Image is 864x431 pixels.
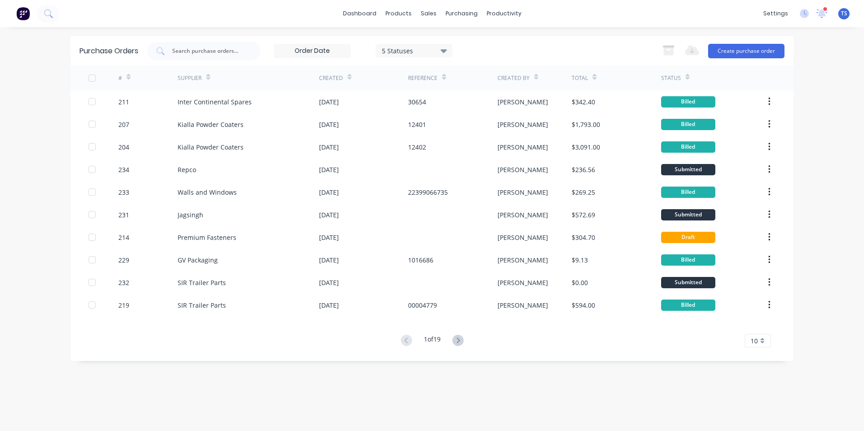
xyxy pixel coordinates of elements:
[80,46,138,56] div: Purchase Orders
[178,120,244,129] div: Kialla Powder Coaters
[381,7,416,20] div: products
[178,165,196,174] div: Repco
[661,74,681,82] div: Status
[408,300,437,310] div: 00004779
[408,97,426,107] div: 30654
[572,142,600,152] div: $3,091.00
[498,300,548,310] div: [PERSON_NAME]
[572,97,595,107] div: $342.40
[319,165,339,174] div: [DATE]
[118,233,129,242] div: 214
[661,277,715,288] div: Submitted
[319,233,339,242] div: [DATE]
[319,97,339,107] div: [DATE]
[498,278,548,287] div: [PERSON_NAME]
[118,210,129,220] div: 231
[408,74,437,82] div: Reference
[178,97,252,107] div: Inter Continental Spares
[319,300,339,310] div: [DATE]
[751,336,758,346] span: 10
[498,255,548,265] div: [PERSON_NAME]
[572,165,595,174] div: $236.56
[118,187,129,197] div: 233
[178,142,244,152] div: Kialla Powder Coaters
[661,254,715,266] div: Billed
[661,141,715,153] div: Billed
[572,255,588,265] div: $9.13
[178,210,203,220] div: Jagsingh
[118,278,129,287] div: 232
[408,142,426,152] div: 12402
[408,255,433,265] div: 1016686
[408,187,448,197] div: 22399066735
[319,278,339,287] div: [DATE]
[118,165,129,174] div: 234
[572,210,595,220] div: $572.69
[572,74,588,82] div: Total
[178,255,218,265] div: GV Packaging
[498,233,548,242] div: [PERSON_NAME]
[661,209,715,220] div: Submitted
[319,255,339,265] div: [DATE]
[708,44,784,58] button: Create purchase order
[841,9,847,18] span: TS
[319,210,339,220] div: [DATE]
[661,164,715,175] div: Submitted
[319,120,339,129] div: [DATE]
[118,255,129,265] div: 229
[498,120,548,129] div: [PERSON_NAME]
[661,96,715,108] div: Billed
[178,300,226,310] div: SIR Trailer Parts
[498,97,548,107] div: [PERSON_NAME]
[759,7,793,20] div: settings
[416,7,441,20] div: sales
[338,7,381,20] a: dashboard
[319,187,339,197] div: [DATE]
[661,187,715,198] div: Billed
[572,120,600,129] div: $1,793.00
[661,119,715,130] div: Billed
[441,7,482,20] div: purchasing
[16,7,30,20] img: Factory
[572,187,595,197] div: $269.25
[572,278,588,287] div: $0.00
[319,142,339,152] div: [DATE]
[661,232,715,243] div: Draft
[482,7,526,20] div: productivity
[274,44,350,58] input: Order Date
[178,187,237,197] div: Walls and Windows
[498,187,548,197] div: [PERSON_NAME]
[408,120,426,129] div: 12401
[498,74,530,82] div: Created By
[572,233,595,242] div: $304.70
[178,233,236,242] div: Premium Fasteners
[498,165,548,174] div: [PERSON_NAME]
[171,47,246,56] input: Search purchase orders...
[382,46,446,55] div: 5 Statuses
[319,74,343,82] div: Created
[661,300,715,311] div: Billed
[118,97,129,107] div: 211
[118,300,129,310] div: 219
[498,210,548,220] div: [PERSON_NAME]
[424,334,441,347] div: 1 of 19
[572,300,595,310] div: $594.00
[118,74,122,82] div: #
[118,120,129,129] div: 207
[498,142,548,152] div: [PERSON_NAME]
[178,278,226,287] div: SIR Trailer Parts
[178,74,202,82] div: Supplier
[118,142,129,152] div: 204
